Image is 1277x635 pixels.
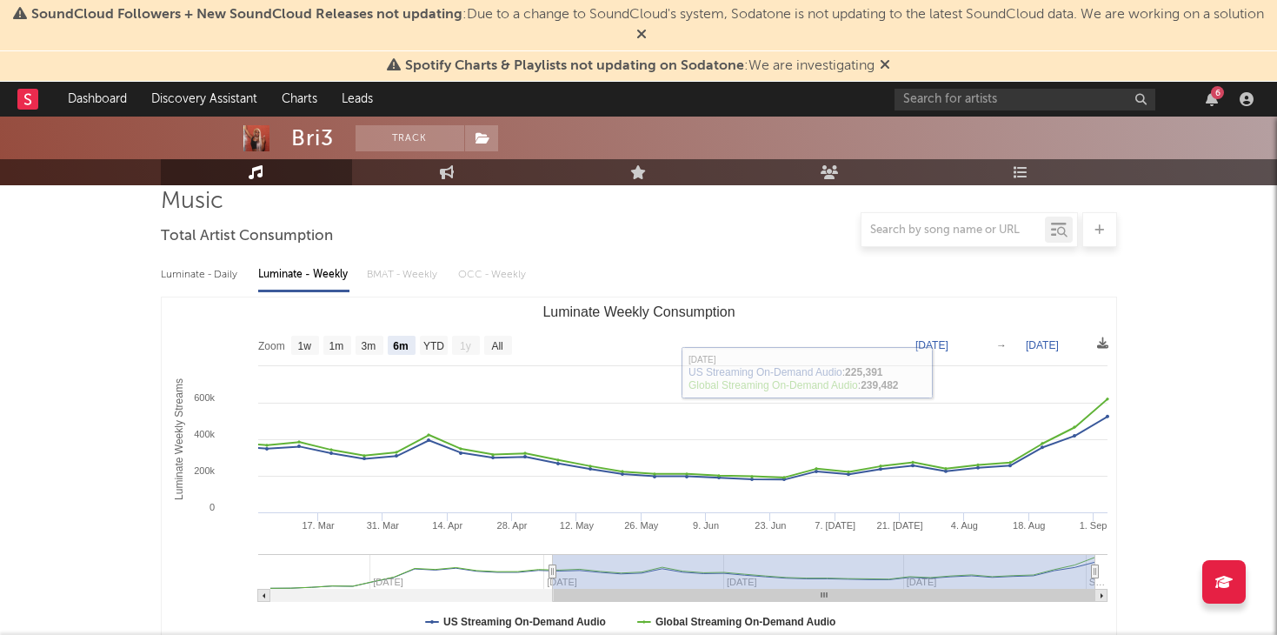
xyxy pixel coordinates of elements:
[491,340,502,352] text: All
[559,520,594,531] text: 12. May
[405,59,744,73] span: Spotify Charts & Playlists not updating on Sodatone
[329,340,343,352] text: 1m
[56,82,139,117] a: Dashboard
[194,429,215,439] text: 400k
[542,304,735,319] text: Luminate Weekly Consumption
[496,520,527,531] text: 28. Apr
[915,339,948,351] text: [DATE]
[329,82,385,117] a: Leads
[269,82,329,117] a: Charts
[1206,92,1218,106] button: 6
[1211,86,1224,99] div: 6
[31,8,462,22] span: SoundCloud Followers + New SoundCloud Releases not updating
[460,340,471,352] text: 1y
[258,260,349,290] div: Luminate - Weekly
[356,125,464,151] button: Track
[861,224,1045,237] input: Search by song name or URL
[422,340,443,352] text: YTD
[624,520,659,531] text: 26. May
[172,378,184,500] text: Luminate Weekly Streams
[209,502,214,512] text: 0
[366,520,399,531] text: 31. Mar
[291,125,334,151] div: Bri3
[258,340,285,352] text: Zoom
[895,89,1155,110] input: Search for artists
[161,191,223,212] span: Music
[297,340,311,352] text: 1w
[302,520,335,531] text: 17. Mar
[139,82,269,117] a: Discovery Assistant
[432,520,462,531] text: 14. Apr
[443,616,606,628] text: US Streaming On-Demand Audio
[194,392,215,403] text: 600k
[161,260,241,290] div: Luminate - Daily
[1079,520,1107,531] text: 1. Sep
[755,520,786,531] text: 23. Jun
[815,520,855,531] text: 7. [DATE]
[655,616,835,628] text: Global Streaming On-Demand Audio
[1013,520,1045,531] text: 18. Aug
[194,465,215,476] text: 200k
[393,340,408,352] text: 6m
[876,520,922,531] text: 21. [DATE]
[636,29,647,43] span: Dismiss
[1026,339,1059,351] text: [DATE]
[996,339,1007,351] text: →
[31,8,1264,22] span: : Due to a change to SoundCloud's system, Sodatone is not updating to the latest SoundCloud data....
[950,520,977,531] text: 4. Aug
[1088,577,1104,587] text: S…
[880,59,890,73] span: Dismiss
[405,59,875,73] span: : We are investigating
[361,340,376,352] text: 3m
[693,520,719,531] text: 9. Jun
